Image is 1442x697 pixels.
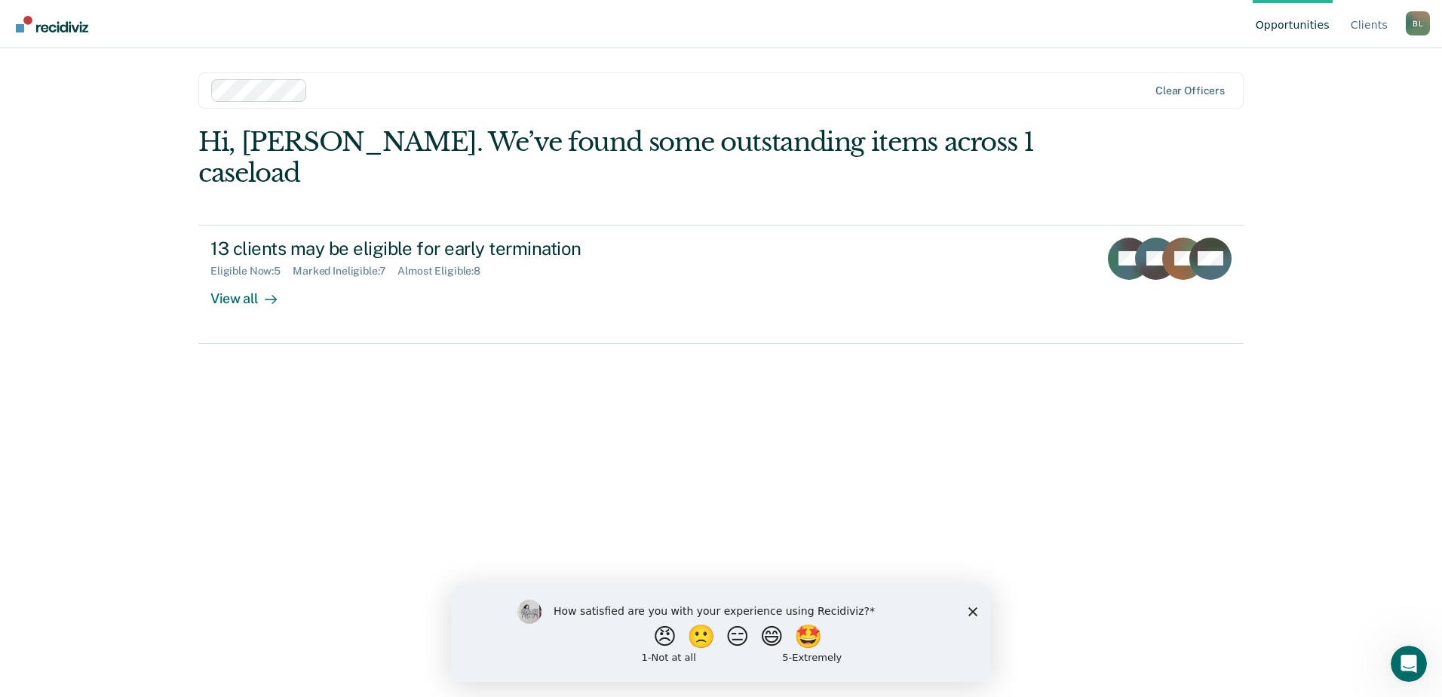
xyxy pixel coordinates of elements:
[1155,84,1225,97] div: Clear officers
[397,265,492,278] div: Almost Eligible : 8
[1391,646,1427,682] iframe: Intercom live chat
[1406,11,1430,35] button: Profile dropdown button
[1406,11,1430,35] div: B L
[198,127,1035,189] div: Hi, [PERSON_NAME]. We’ve found some outstanding items across 1 caseload
[293,265,397,278] div: Marked Ineligible : 7
[16,16,88,32] img: Recidiviz
[210,265,293,278] div: Eligible Now : 5
[198,225,1244,344] a: 13 clients may be eligible for early terminationEligible Now:5Marked Ineligible:7Almost Eligible:...
[210,278,295,307] div: View all
[210,238,740,259] div: 13 clients may be eligible for early termination
[451,585,991,682] iframe: Survey by Kim from Recidiviz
